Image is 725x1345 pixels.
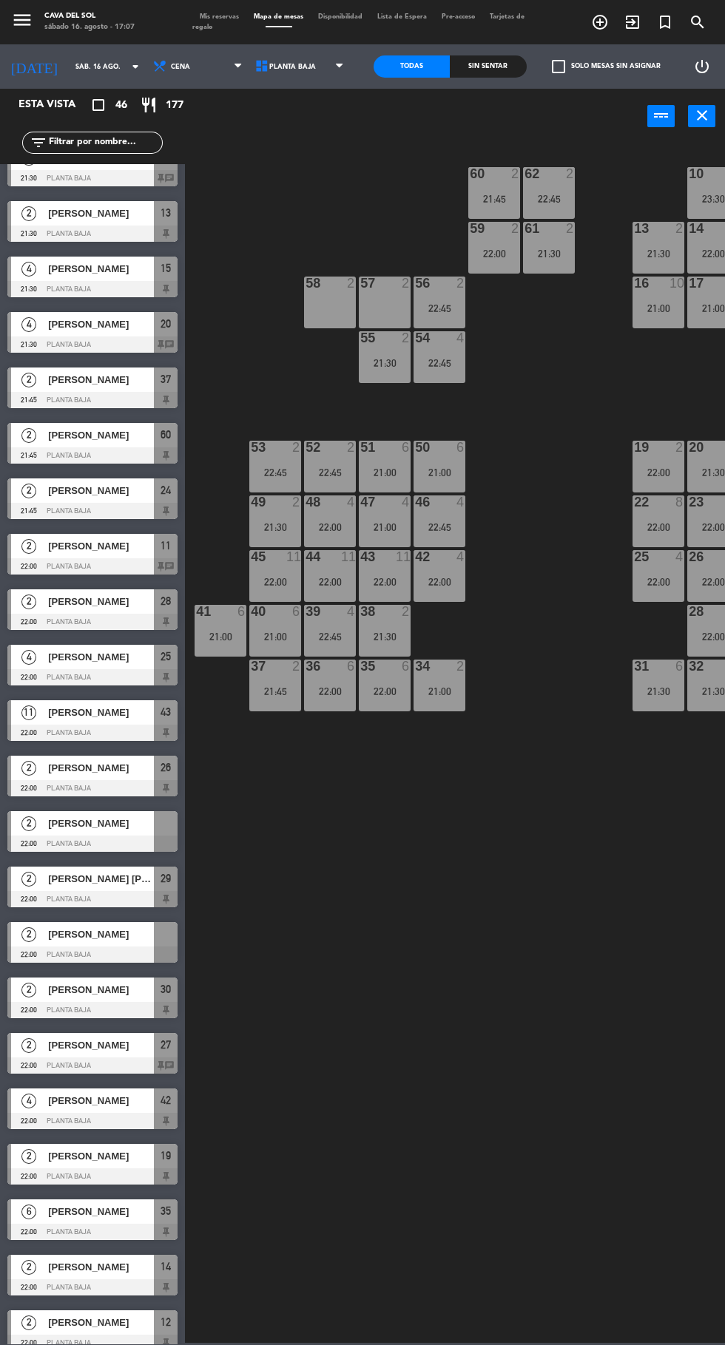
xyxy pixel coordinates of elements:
i: search [689,13,707,31]
span: 2 [21,539,36,554]
div: 22:45 [304,631,356,642]
span: Pre-acceso [434,13,482,20]
div: 22:45 [414,358,465,368]
div: 22:00 [414,577,465,587]
span: Planta Baja [269,63,316,71]
div: 46 [415,495,416,509]
span: 2 [21,594,36,609]
div: 22:00 [633,577,684,587]
span: 11 [161,537,171,555]
div: 20 [689,441,689,454]
div: 2 [566,222,575,235]
div: 21:30 [633,686,684,697]
span: 4 [21,650,36,665]
span: [PERSON_NAME] [48,1037,154,1053]
div: 21:45 [468,194,520,204]
span: [PERSON_NAME] [48,316,154,332]
div: 22:45 [414,303,465,314]
div: 8 [675,495,684,509]
div: 17 [689,277,689,290]
span: [PERSON_NAME] [48,649,154,665]
div: 43 [360,550,361,563]
div: 22:00 [304,577,356,587]
span: 15 [161,260,171,277]
div: 14 [689,222,689,235]
button: close [688,105,715,127]
div: 62 [525,167,525,180]
span: Disponibilidad [311,13,370,20]
div: 4 [456,495,465,509]
i: arrow_drop_down [127,58,144,75]
div: 6 [292,605,301,618]
span: Mapa de mesas [246,13,311,20]
div: 22:00 [633,522,684,532]
div: 21:00 [195,631,246,642]
div: 6 [402,660,411,673]
div: 2 [347,441,356,454]
div: 2 [347,277,356,290]
div: 6 [347,660,356,673]
span: 30 [161,980,171,998]
div: 21:30 [249,522,301,532]
div: 22:00 [468,248,520,259]
span: [PERSON_NAME] [48,1093,154,1108]
i: turned_in_not [656,13,674,31]
div: 4 [675,550,684,563]
div: 28 [689,605,689,618]
span: 25 [161,648,171,665]
div: 21:30 [359,358,411,368]
div: 23 [689,495,689,509]
div: 11 [341,550,356,563]
i: close [693,106,711,124]
span: [PERSON_NAME] [PERSON_NAME] [48,871,154,887]
span: 2 [21,1260,36,1275]
div: 21:00 [359,522,411,532]
div: 21:30 [359,631,411,642]
button: menu [11,9,33,35]
span: 43 [161,703,171,721]
span: 24 [161,481,171,499]
span: 46 [115,97,127,114]
i: power_settings_new [693,58,711,75]
span: 2 [21,484,36,498]
span: 11 [21,705,36,720]
i: add_circle_outline [591,13,609,31]
div: 6 [675,660,684,673]
span: 26 [161,759,171,776]
div: 2 [292,660,301,673]
div: 4 [402,495,411,509]
i: filter_list [30,134,47,152]
div: 22:00 [359,686,411,697]
span: Cena [171,63,190,71]
div: 2 [292,495,301,509]
div: 21:00 [249,631,301,642]
div: 11 [396,550,411,563]
div: 22:00 [304,686,356,697]
div: 2 [675,222,684,235]
div: 2 [511,167,520,180]
span: Mis reservas [192,13,246,20]
div: 52 [306,441,306,454]
div: 21:30 [633,248,684,259]
span: [PERSON_NAME] [48,760,154,776]
span: 28 [161,592,171,610]
span: [PERSON_NAME] [48,982,154,997]
span: [PERSON_NAME] [48,206,154,221]
label: Solo mesas sin asignar [552,60,661,73]
i: power_input [652,106,670,124]
i: menu [11,9,33,31]
div: 4 [456,331,465,345]
span: 2 [21,151,36,166]
div: 21:00 [359,467,411,478]
div: sábado 16. agosto - 17:07 [44,22,135,33]
div: 22:45 [414,522,465,532]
